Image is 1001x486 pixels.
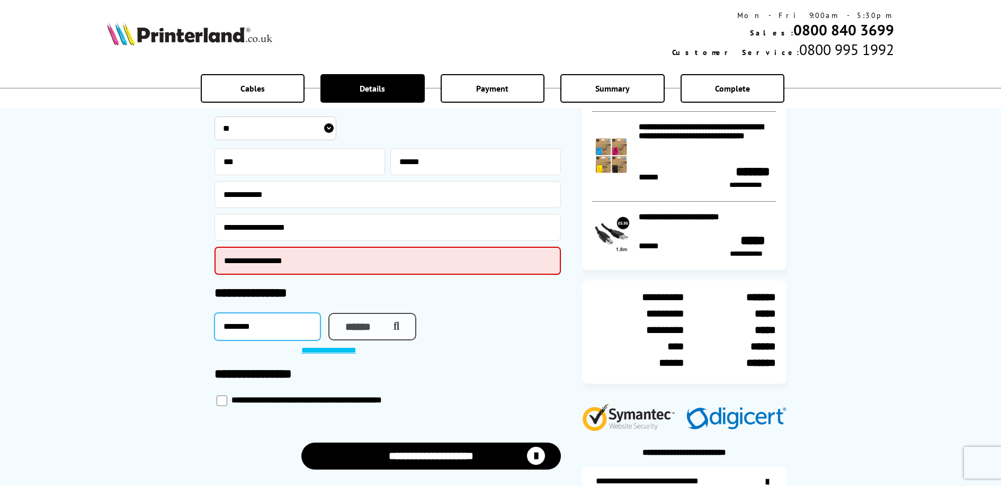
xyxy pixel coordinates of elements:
[360,83,385,94] span: Details
[799,40,894,59] span: 0800 995 1992
[107,22,272,46] img: Printerland Logo
[476,83,508,94] span: Payment
[240,83,265,94] span: Cables
[715,83,750,94] span: Complete
[750,28,793,38] span: Sales:
[672,11,894,20] div: Mon - Fri 9:00am - 5:30pm
[595,83,630,94] span: Summary
[672,48,799,57] span: Customer Service:
[793,20,894,40] a: 0800 840 3699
